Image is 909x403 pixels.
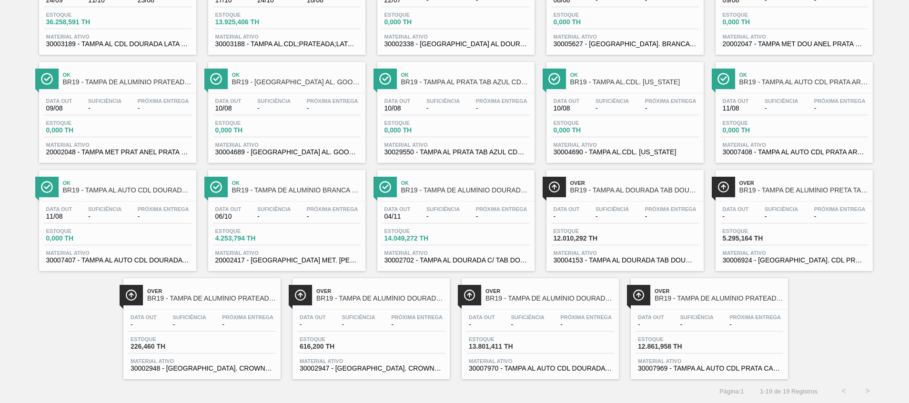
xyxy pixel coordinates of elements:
a: ÍconeOkBR19 - [GEOGRAPHIC_DATA] AL. GOOSE TAB PRETA GANSOData out10/08Suficiência-Próxima Entrega... [201,55,370,163]
span: Material ativo [215,34,358,40]
img: Ícone [210,181,222,193]
span: Suficiência [172,314,206,320]
span: BR19 - TAMPA AL. GOOSE TAB PRETA GANSO [232,79,361,86]
span: BR19 - TAMPA AL AUTO CDL PRATA ARDAGH [739,79,868,86]
span: Próxima Entrega [729,314,781,320]
span: Suficiência [596,98,629,104]
span: Data out [554,206,580,212]
span: Data out [723,206,749,212]
span: 30004690 - TAMPA AL.CDL. COLORADO [554,149,697,156]
span: 10/08 [215,105,242,112]
a: ÍconeOkBR19 - TAMPA AL.CDL. [US_STATE]Data out10/08Suficiência-Próxima Entrega-Estoque0,000 THMat... [539,55,708,163]
span: - [300,321,326,328]
a: ÍconeOkBR19 - TAMPA AL AUTO CDL DOURADA ARDAGHData out11/08Suficiência-Próxima Entrega-Estoque0,0... [32,163,201,271]
span: - [307,105,358,112]
span: Próxima Entrega [645,206,697,212]
span: Suficiência [511,314,544,320]
span: Estoque [384,12,451,18]
span: Material ativo [723,142,866,148]
span: Estoque [46,228,113,234]
span: Data out [300,314,326,320]
a: ÍconeOverBR19 - TAMPA DE ALUMÍNIO DOURADA CROWN ISEData out-Suficiência-Próxima Entrega-Estoque61... [285,271,454,379]
span: Over [316,288,445,294]
img: Ícone [294,289,306,301]
span: - [469,321,495,328]
span: 11/08 [723,105,749,112]
button: < [832,379,856,403]
span: 4.253,794 TH [215,235,282,242]
span: Data out [638,314,664,320]
img: Ícone [41,181,53,193]
span: Estoque [554,12,620,18]
span: 0,000 TH [215,127,282,134]
span: 0,000 TH [384,127,451,134]
span: 0,000 TH [554,19,620,26]
span: Material ativo [554,34,697,40]
span: Material ativo [215,250,358,256]
span: Ok [401,72,530,78]
span: 0,000 TH [554,127,620,134]
img: Ícone [379,73,391,85]
span: 30002947 - TAMPA AL. CROWN; DOURADA; ISE [300,365,443,372]
span: BR19 - TAMPA DE ALUMÍNIO PRATEADA CROWN ISE [147,295,276,302]
span: Estoque [384,120,451,126]
span: Data out [46,98,72,104]
span: 30007407 - TAMPA AL AUTO CDL DOURADA ARDAGH [46,257,189,264]
span: Suficiência [765,98,798,104]
span: Material ativo [384,142,527,148]
a: ÍconeOkBR19 - TAMPA AL PRATA TAB AZUL CDL AUTOData out10/08Suficiência-Próxima Entrega-Estoque0,0... [370,55,539,163]
a: ÍconeOkBR19 - TAMPA DE ALUMÍNIO BRANCA TAB AZULData out06/10Suficiência-Próxima Entrega-Estoque4.... [201,163,370,271]
span: 06/10 [215,213,242,220]
span: 0,000 TH [46,127,113,134]
span: - [426,213,460,220]
span: - [257,105,291,112]
span: Material ativo [638,358,781,364]
span: Estoque [723,120,789,126]
span: Suficiência [257,206,291,212]
a: ÍconeOverBR19 - TAMPA DE ALUMÍNIO PRATEADA CROWN ISEData out-Suficiência-Próxima Entrega-Estoque2... [116,271,285,379]
span: - [391,321,443,328]
span: Over [485,288,614,294]
span: Página : 1 [719,388,744,395]
span: 30003189 - TAMPA AL CDL DOURADA LATA AUTOMATICA [46,40,189,48]
span: - [426,105,460,112]
span: Próxima Entrega [307,98,358,104]
span: - [645,213,697,220]
span: Ok [232,180,361,186]
img: Ícone [717,181,729,193]
span: Estoque [46,120,113,126]
span: Próxima Entrega [138,206,189,212]
span: Suficiência [88,206,121,212]
span: Material ativo [384,250,527,256]
span: - [257,213,291,220]
span: 226,460 TH [131,343,197,350]
img: Ícone [464,289,475,301]
span: Material ativo [46,142,189,148]
span: Suficiência [596,206,629,212]
span: 30002948 - TAMPA AL. CROWN; PRATA; ISE [131,365,273,372]
span: - [307,213,358,220]
span: - [596,213,629,220]
span: BR19 - TAMPA AL DOURADA TAB DOURADA CANPACK CDL [570,187,699,194]
span: 30003188 - TAMPA AL.CDL;PRATEADA;LATA-AUTOMATICA; [215,40,358,48]
span: - [138,105,189,112]
span: - [765,105,798,112]
span: 616,200 TH [300,343,366,350]
span: 20002048 - TAMPA MET PRAT ANEL PRATA CERVEJA CX600 [46,149,189,156]
span: Material ativo [215,142,358,148]
span: Estoque [638,336,705,342]
span: Estoque [554,228,620,234]
span: 30006924 - TAMPA AL. CDL PRETA C/TAB PRETO GRAVADO [723,257,866,264]
span: Data out [215,98,242,104]
span: BR19 - TAMPA DE ALUMÍNIO DOURADA TAB DOURADO [401,187,530,194]
span: Próxima Entrega [138,98,189,104]
span: - [596,105,629,112]
span: Próxima Entrega [476,98,527,104]
span: Próxima Entrega [560,314,612,320]
span: Data out [384,98,411,104]
span: Estoque [46,12,113,18]
span: 10/08 [554,105,580,112]
span: BR19 - TAMPA AL PRATA TAB AZUL CDL AUTO [401,79,530,86]
img: Ícone [633,289,645,301]
span: 30007970 - TAMPA AL AUTO CDL DOURADA CANPACK [469,365,612,372]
